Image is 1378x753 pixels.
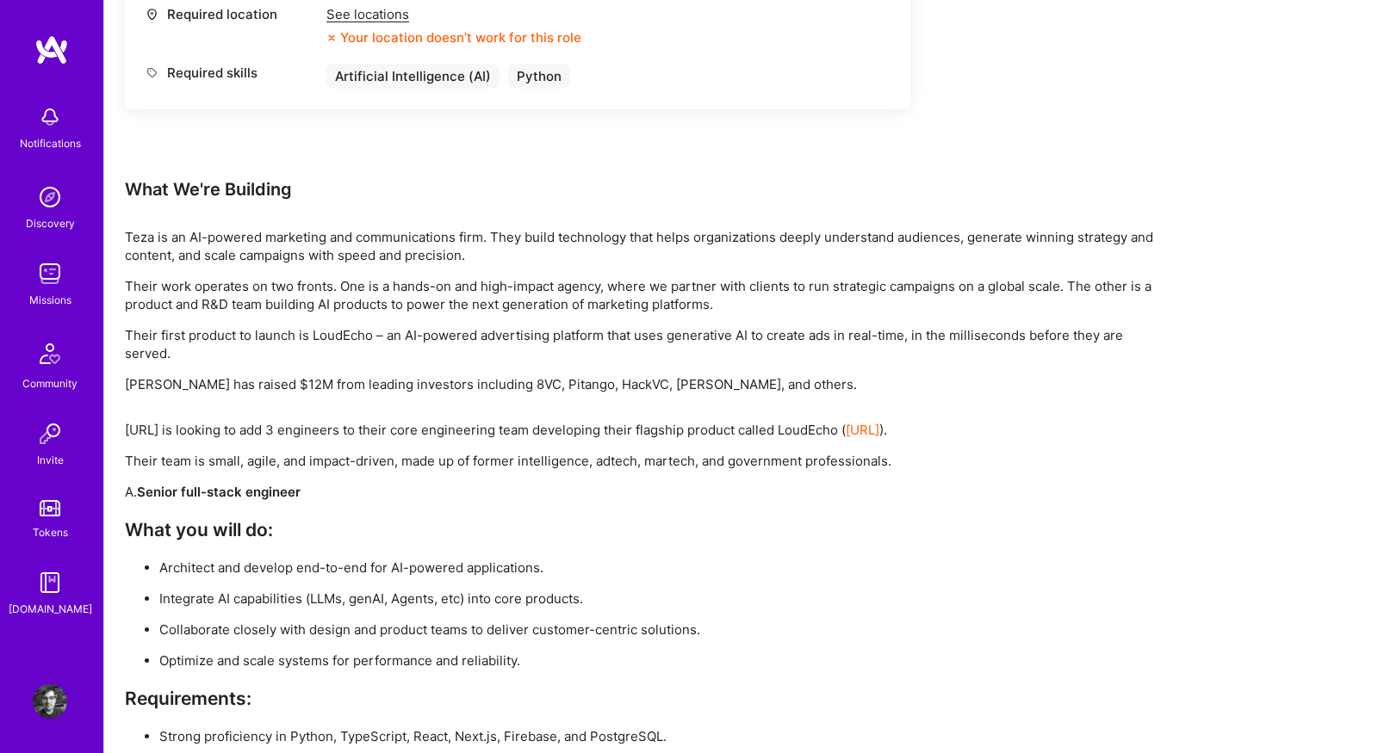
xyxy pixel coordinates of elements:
img: bell [33,100,67,134]
p: Architect and develop end-to-end for AI-powered applications. [159,559,1158,577]
p: Their work operates on two fronts. One is a hands-on and high-impact agency, where we partner wit... [125,277,1158,313]
img: logo [34,34,69,65]
div: Missions [29,291,71,309]
i: icon Location [146,8,158,21]
img: tokens [40,500,60,516]
div: Your location doesn’t work for this role [326,28,581,46]
img: guide book [33,565,67,600]
div: What We're Building [125,178,1158,201]
p: Optimize and scale systems for performance and reliability. [159,651,1158,670]
strong: Requirements: [125,688,251,709]
div: Required location [146,5,318,23]
div: Invite [37,451,64,469]
div: Tokens [33,523,68,541]
h3: What you will do: [125,519,1158,540]
div: Required skills [146,64,318,82]
div: [DOMAIN_NAME] [9,600,92,618]
p: Integrate AI capabilities (LLMs, genAI, Agents, etc) into core products. [159,589,1158,608]
div: Discovery [26,214,75,232]
p: Strong proficiency in Python, TypeScript, React, Next.js, Firebase, and PostgreSQL. [159,727,1158,745]
img: Invite [33,417,67,451]
i: icon CloseOrange [326,33,337,43]
p: Their team is small, agile, and impact-driven, made up of former intelligence, adtech, martech, a... [125,452,1158,470]
img: discovery [33,180,67,214]
p: A. [125,483,1158,501]
p: [PERSON_NAME] has raised $12M from leading investors including 8VC, Pitango, HackVC, [PERSON_NAME... [125,375,1158,393]
a: User Avatar [28,684,71,719]
img: User Avatar [33,684,67,719]
div: Artificial Intelligence (AI) [326,64,500,89]
p: [URL] is looking to add 3 engineers to their core engineering team developing their flagship prod... [125,421,1158,439]
p: Collaborate closely with design and product teams to deliver customer-centric solutions. [159,620,1158,639]
p: Teza is an AI-powered marketing and communications firm. They build technology that helps organiz... [125,228,1158,264]
div: Notifications [20,134,81,152]
p: Their first product to launch is LoudEcho – an AI-powered advertising platform that uses generati... [125,326,1158,362]
div: Python [508,64,570,89]
a: [URL] [846,422,879,438]
div: Community [22,374,78,392]
strong: Senior full-stack engineer [137,484,301,500]
div: See locations [326,5,581,23]
i: icon Tag [146,66,158,79]
img: teamwork [33,256,67,291]
img: Community [29,333,71,374]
